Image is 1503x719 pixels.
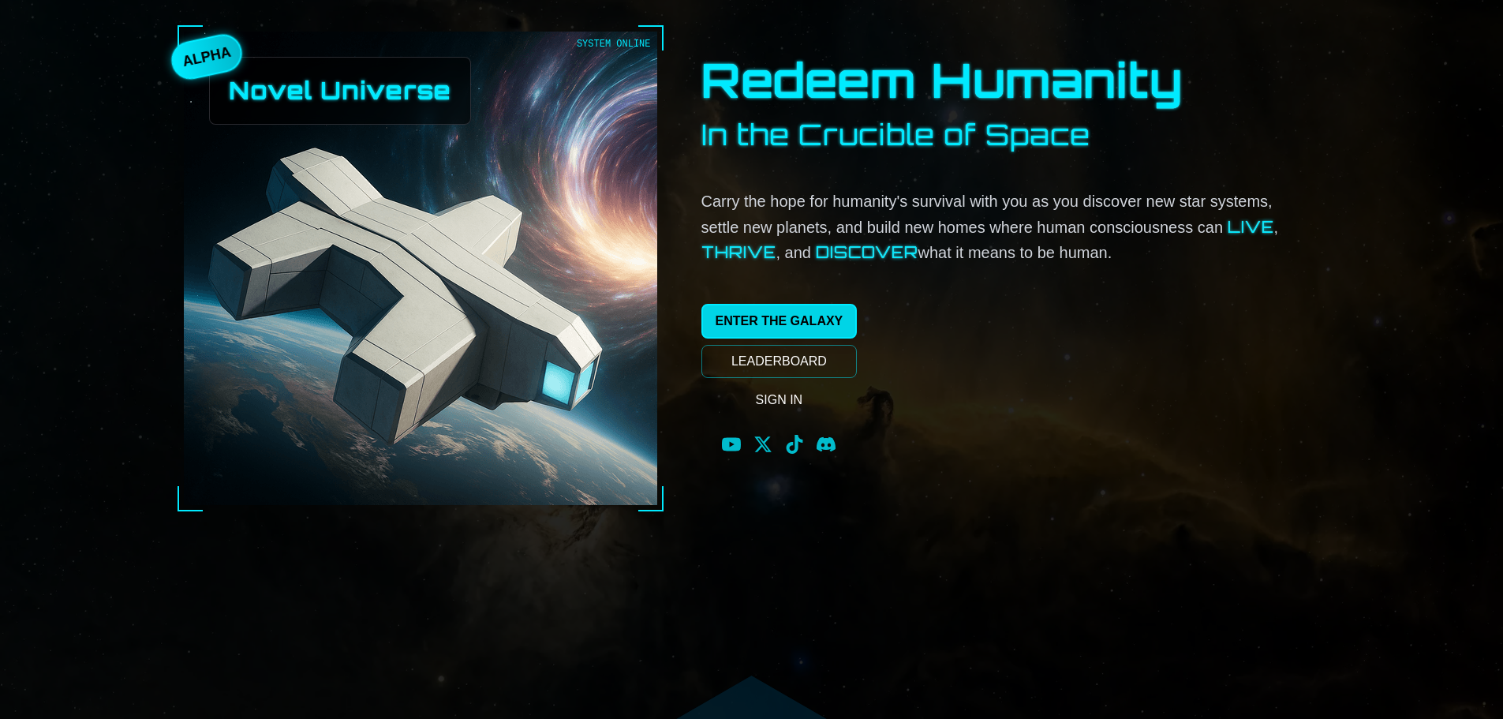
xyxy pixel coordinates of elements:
[701,119,1090,151] h2: In the Crucible of Space
[701,242,776,262] span: thrive
[722,435,741,454] a: YouTube
[577,38,651,51] div: SYSTEM ONLINE
[167,31,245,83] div: ALPHA
[184,32,837,505] img: Novel Universe
[701,384,858,416] a: SIGN IN
[701,189,1307,266] p: Carry the hope for humanity's survival with you as you discover new star systems, settle new plan...
[816,242,918,262] span: discover
[701,345,858,378] a: LEADERBOARD
[817,435,836,454] a: Discord
[701,51,1183,110] h1: Redeem Humanity
[785,435,804,454] a: TikTok
[701,304,858,339] a: ENTER THE GALAXY
[229,77,451,105] h2: Novel Universe
[753,435,772,454] a: X (Twitter)
[1228,217,1274,237] span: live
